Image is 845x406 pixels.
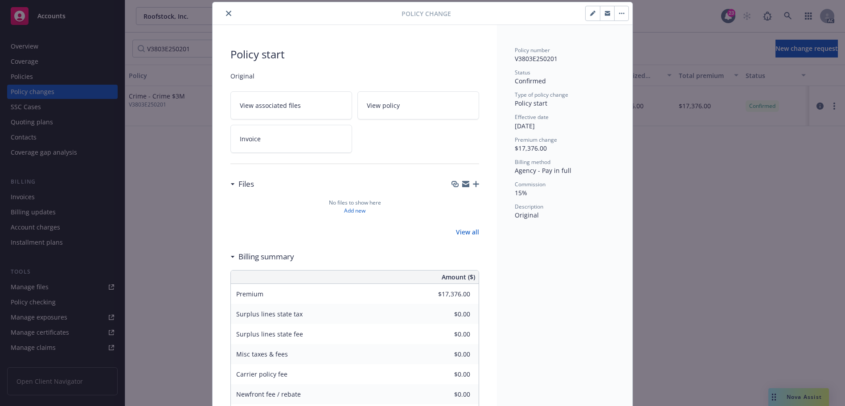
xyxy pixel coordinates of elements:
[240,101,301,110] span: View associated files
[238,251,294,262] h3: Billing summary
[418,307,476,320] input: 0.00
[515,69,530,76] span: Status
[230,71,479,81] span: Original
[515,211,539,219] span: Original
[515,99,547,107] span: Policy start
[515,136,557,144] span: Premium change
[515,166,571,175] span: Agency - Pay in full
[230,46,479,62] span: Policy start
[418,327,476,340] input: 0.00
[240,134,261,144] span: Invoice
[230,178,254,190] div: Files
[515,158,550,166] span: Billing method
[402,9,451,18] span: Policy Change
[515,46,550,54] span: Policy number
[236,290,263,298] span: Premium
[418,367,476,381] input: 0.00
[236,310,303,318] span: Surplus lines state tax
[230,251,294,262] div: Billing summary
[418,287,476,300] input: 0.00
[236,330,303,338] span: Surplus lines state fee
[515,189,527,197] span: 15%
[515,203,543,210] span: Description
[236,350,288,358] span: Misc taxes & fees
[418,347,476,361] input: 0.00
[367,101,400,110] span: View policy
[515,180,546,188] span: Commission
[230,91,352,119] a: View associated files
[357,91,479,119] a: View policy
[236,390,301,398] span: Newfront fee / rebate
[329,199,381,207] span: No files to show here
[223,8,234,19] button: close
[238,178,254,190] h3: Files
[230,125,352,153] a: Invoice
[515,54,558,63] span: V3803E250201
[515,144,547,152] span: $17,376.00
[344,207,365,215] a: Add new
[515,91,568,98] span: Type of policy change
[515,77,546,85] span: Confirmed
[515,113,549,121] span: Effective date
[236,370,287,378] span: Carrier policy fee
[515,122,535,130] span: [DATE]
[418,387,476,401] input: 0.00
[456,227,479,237] a: View all
[442,272,475,282] span: Amount ($)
